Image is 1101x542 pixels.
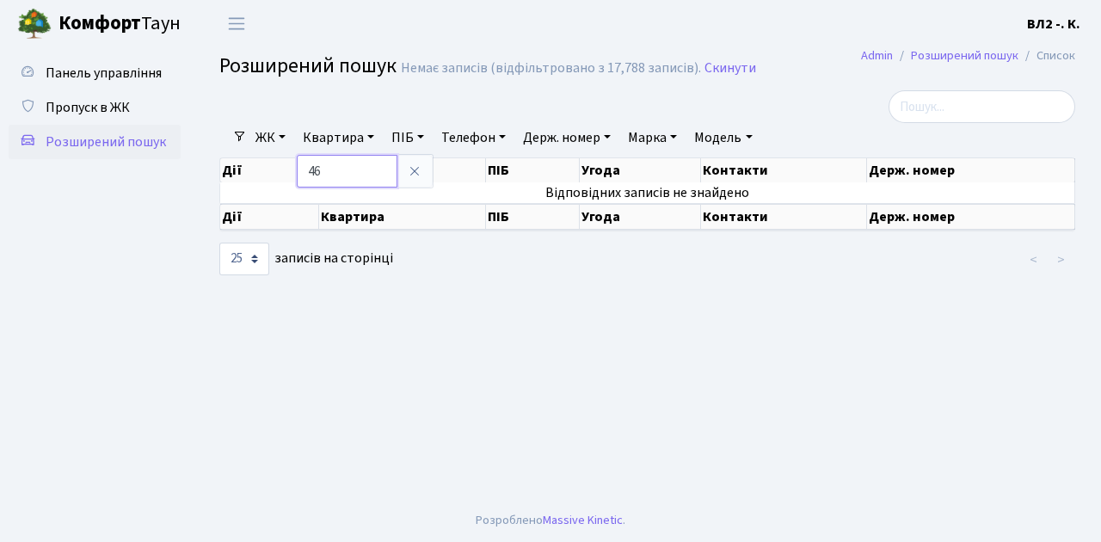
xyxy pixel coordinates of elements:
span: Панель управління [46,64,162,83]
a: Розширений пошук [9,125,181,159]
td: Відповідних записів не знайдено [220,182,1075,203]
img: logo.png [17,7,52,41]
th: Контакти [701,204,867,230]
li: Список [1018,46,1075,65]
input: Пошук... [889,90,1075,123]
th: ПІБ [486,204,580,230]
a: Пропуск в ЖК [9,90,181,125]
label: записів на сторінці [219,243,393,275]
a: ЖК [249,123,292,152]
th: Держ. номер [867,158,1075,182]
th: ПІБ [486,158,580,182]
b: ВЛ2 -. К. [1027,15,1080,34]
span: Розширений пошук [46,132,166,151]
a: ВЛ2 -. К. [1027,14,1080,34]
a: Розширений пошук [911,46,1018,65]
div: Немає записів (відфільтровано з 17,788 записів). [401,60,701,77]
th: Держ. номер [867,204,1075,230]
th: Дії [220,204,319,230]
b: Комфорт [58,9,141,37]
div: Розроблено . [476,511,625,530]
button: Переключити навігацію [215,9,258,38]
a: ПІБ [384,123,431,152]
th: Квартира [319,204,487,230]
select: записів на сторінці [219,243,269,275]
a: Марка [621,123,684,152]
span: Пропуск в ЖК [46,98,130,117]
a: Держ. номер [516,123,618,152]
th: Угода [580,204,701,230]
a: Модель [687,123,759,152]
th: Дії [220,158,319,182]
a: Телефон [434,123,513,152]
a: Massive Kinetic [543,511,623,529]
a: Скинути [704,60,756,77]
th: Угода [580,158,701,182]
span: Розширений пошук [219,51,397,81]
span: Таун [58,9,181,39]
a: Admin [861,46,893,65]
th: Контакти [701,158,867,182]
nav: breadcrumb [835,38,1101,74]
a: Квартира [296,123,381,152]
a: Панель управління [9,56,181,90]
